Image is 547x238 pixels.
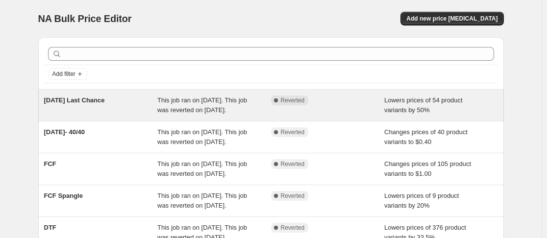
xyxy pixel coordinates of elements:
[281,224,305,232] span: Reverted
[44,96,105,104] span: [DATE] Last Chance
[52,70,75,78] span: Add filter
[157,128,247,145] span: This job ran on [DATE]. This job was reverted on [DATE].
[406,15,497,23] span: Add new price [MEDICAL_DATA]
[400,12,503,25] button: Add new price [MEDICAL_DATA]
[157,160,247,177] span: This job ran on [DATE]. This job was reverted on [DATE].
[44,224,56,231] span: DTF
[157,96,247,114] span: This job ran on [DATE]. This job was reverted on [DATE].
[38,13,132,24] span: NA Bulk Price Editor
[44,160,56,167] span: FCF
[384,96,463,114] span: Lowers prices of 54 product variants by 50%
[384,192,459,209] span: Lowers prices of 9 product variants by 20%
[44,192,83,199] span: FCF Spangle
[281,192,305,200] span: Reverted
[281,160,305,168] span: Reverted
[157,192,247,209] span: This job ran on [DATE]. This job was reverted on [DATE].
[44,128,85,136] span: [DATE]- 40/40
[384,128,468,145] span: Changes prices of 40 product variants to $0.40
[281,128,305,136] span: Reverted
[48,68,87,80] button: Add filter
[384,160,471,177] span: Changes prices of 105 product variants to $1.00
[281,96,305,104] span: Reverted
